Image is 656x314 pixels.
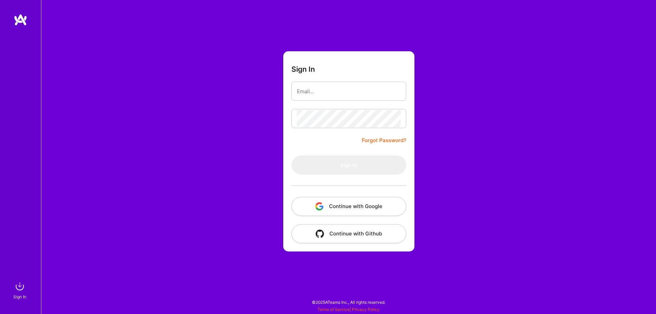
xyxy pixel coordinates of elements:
[317,307,350,312] a: Terms of Service
[14,279,27,300] a: sign inSign In
[291,65,315,73] h3: Sign In
[362,136,406,145] a: Forgot Password?
[297,83,401,100] input: Email...
[315,202,324,210] img: icon
[291,224,406,243] button: Continue with Github
[317,307,380,312] span: |
[41,293,656,311] div: © 2025 ATeams Inc., All rights reserved.
[316,230,324,238] img: icon
[13,293,26,300] div: Sign In
[13,279,27,293] img: sign in
[352,307,380,312] a: Privacy Policy
[291,197,406,216] button: Continue with Google
[14,14,27,26] img: logo
[291,155,406,175] button: Sign In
